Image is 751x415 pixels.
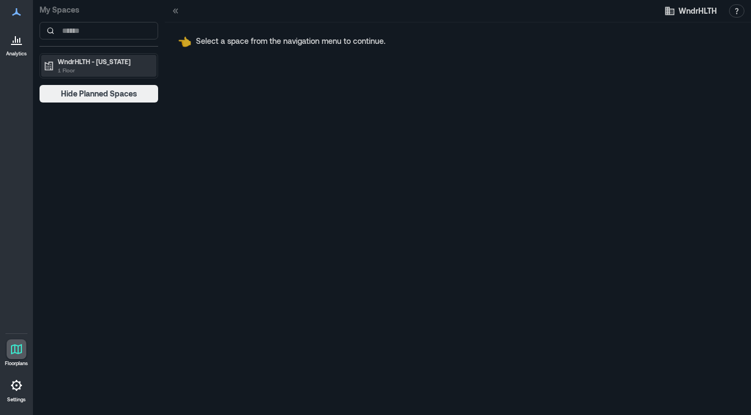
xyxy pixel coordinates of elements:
a: Floorplans [2,336,31,370]
a: Analytics [3,26,30,60]
button: WndrHLTH [661,2,720,20]
span: WndrHLTH [679,5,717,16]
span: Hide Planned Spaces [61,88,137,99]
span: pointing left [178,35,192,48]
p: Analytics [6,50,27,57]
p: 1 Floor [58,66,150,75]
button: Hide Planned Spaces [40,85,158,103]
p: WndrHLTH - [US_STATE] [58,57,150,66]
p: Settings [7,396,26,403]
p: My Spaces [40,4,158,15]
p: Select a space from the navigation menu to continue. [196,36,385,47]
a: Settings [3,372,30,406]
p: Floorplans [5,360,28,367]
